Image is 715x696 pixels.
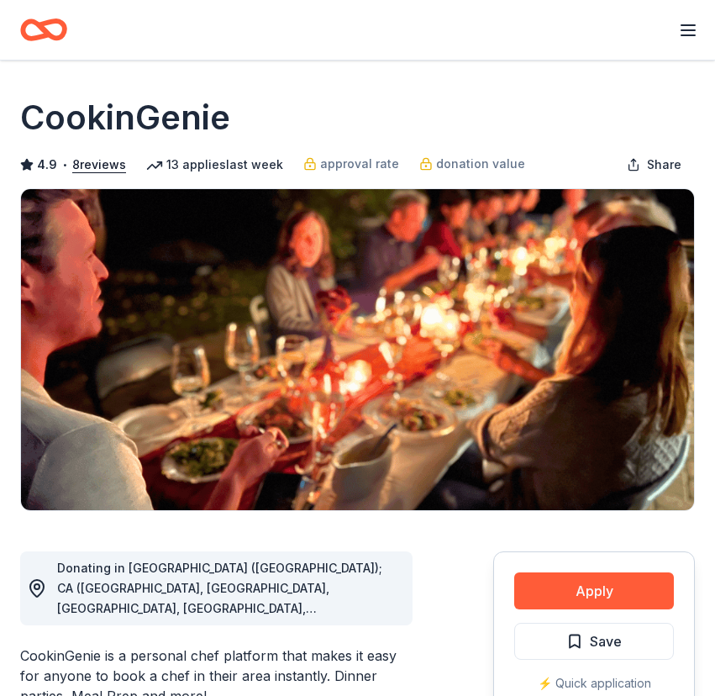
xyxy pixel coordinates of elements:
[514,673,674,693] div: ⚡️ Quick application
[647,155,681,175] span: Share
[590,630,622,652] span: Save
[21,189,694,510] img: Image for CookinGenie
[146,155,283,175] div: 13 applies last week
[37,155,57,175] span: 4.9
[514,572,674,609] button: Apply
[320,154,399,174] span: approval rate
[419,154,525,174] a: donation value
[72,155,126,175] button: 8reviews
[20,10,67,50] a: Home
[62,158,68,171] span: •
[514,623,674,660] button: Save
[436,154,525,174] span: donation value
[303,154,399,174] a: approval rate
[613,148,695,182] button: Share
[20,94,230,141] h1: CookinGenie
